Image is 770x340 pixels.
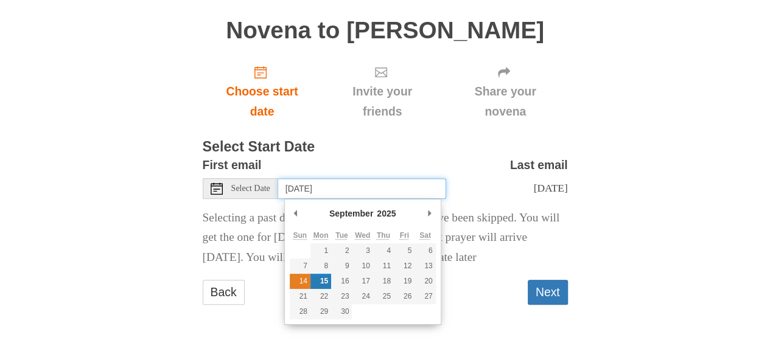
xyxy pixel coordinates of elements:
[310,304,331,319] button: 29
[355,231,370,240] abbr: Wednesday
[533,182,567,194] span: [DATE]
[203,280,245,305] a: Back
[394,258,415,274] button: 12
[394,289,415,304] button: 26
[310,243,331,258] button: 1
[334,82,430,122] span: Invite your friends
[377,231,390,240] abbr: Thursday
[373,289,394,304] button: 25
[331,258,352,274] button: 9
[424,204,436,223] button: Next Month
[293,231,307,240] abbr: Sunday
[203,208,568,268] p: Selecting a past date means all the past prayers have been skipped. You will get the one for [DAT...
[310,274,331,289] button: 15
[290,204,302,223] button: Previous Month
[321,55,443,128] div: Click "Next" to confirm your start date first.
[290,258,310,274] button: 7
[290,274,310,289] button: 14
[455,82,556,122] span: Share your novena
[394,243,415,258] button: 5
[331,243,352,258] button: 2
[415,243,435,258] button: 6
[510,155,568,175] label: Last email
[373,258,394,274] button: 11
[203,139,568,155] h3: Select Start Date
[327,204,375,223] div: September
[352,243,373,258] button: 3
[399,231,408,240] abbr: Friday
[352,274,373,289] button: 17
[331,289,352,304] button: 23
[335,231,348,240] abbr: Tuesday
[373,274,394,289] button: 18
[352,258,373,274] button: 10
[419,231,431,240] abbr: Saturday
[375,204,397,223] div: 2025
[313,231,329,240] abbr: Monday
[373,243,394,258] button: 4
[203,155,262,175] label: First email
[352,289,373,304] button: 24
[215,82,310,122] span: Choose start date
[415,258,435,274] button: 13
[528,280,568,305] button: Next
[415,274,435,289] button: 20
[310,289,331,304] button: 22
[443,55,568,128] div: Click "Next" to confirm your start date first.
[331,274,352,289] button: 16
[231,184,270,193] span: Select Date
[394,274,415,289] button: 19
[331,304,352,319] button: 30
[278,178,446,199] input: Use the arrow keys to pick a date
[290,289,310,304] button: 21
[203,55,322,128] a: Choose start date
[203,18,568,44] h1: Novena to [PERSON_NAME]
[310,258,331,274] button: 8
[290,304,310,319] button: 28
[415,289,435,304] button: 27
